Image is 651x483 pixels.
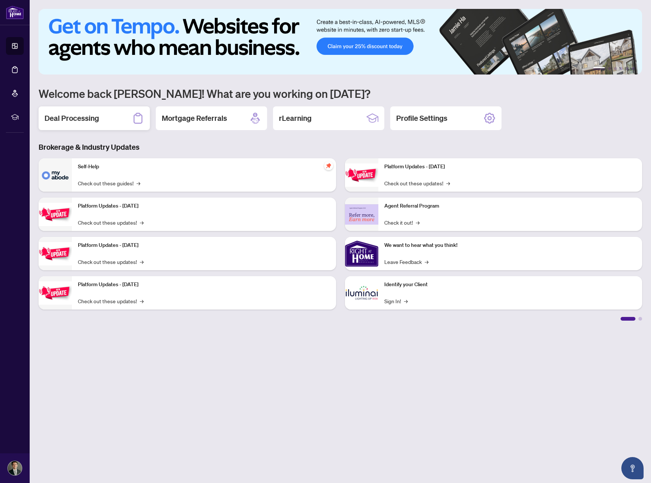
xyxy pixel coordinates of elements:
span: pushpin [324,161,333,170]
button: Open asap [621,457,644,479]
button: 1 [593,67,605,70]
img: Platform Updates - September 16, 2025 [39,203,72,226]
img: Agent Referral Program [345,204,378,225]
button: 3 [614,67,617,70]
p: Platform Updates - [DATE] [78,241,330,249]
h1: Welcome back [PERSON_NAME]! What are you working on [DATE]? [39,86,642,100]
a: Check out these updates!→ [78,218,144,226]
span: → [140,218,144,226]
a: Check out these updates!→ [78,258,144,266]
button: 2 [608,67,611,70]
img: Identify your Client [345,276,378,310]
span: → [140,258,144,266]
button: 4 [620,67,623,70]
span: → [404,297,408,305]
a: Leave Feedback→ [384,258,428,266]
p: We want to hear what you think! [384,241,637,249]
span: → [425,258,428,266]
p: Platform Updates - [DATE] [78,281,330,289]
p: Agent Referral Program [384,202,637,210]
img: Platform Updates - June 23, 2025 [345,163,378,187]
a: Check out these updates!→ [384,179,450,187]
a: Check out these guides!→ [78,179,140,187]
p: Platform Updates - [DATE] [384,163,637,171]
p: Platform Updates - [DATE] [78,202,330,210]
span: → [137,179,140,187]
button: 5 [626,67,629,70]
span: → [140,297,144,305]
a: Sign In!→ [384,297,408,305]
p: Self-Help [78,163,330,171]
button: 6 [632,67,635,70]
h2: rLearning [279,113,312,123]
img: Self-Help [39,158,72,192]
a: Check out these updates!→ [78,297,144,305]
span: → [416,218,420,226]
p: Identify your Client [384,281,637,289]
img: We want to hear what you think! [345,237,378,270]
span: → [446,179,450,187]
h3: Brokerage & Industry Updates [39,142,642,152]
img: Slide 0 [39,9,642,75]
h2: Profile Settings [396,113,447,123]
img: Platform Updates - July 8, 2025 [39,281,72,305]
h2: Deal Processing [45,113,99,123]
img: Profile Icon [8,461,22,475]
img: Platform Updates - July 21, 2025 [39,242,72,265]
h2: Mortgage Referrals [162,113,227,123]
img: logo [6,6,24,19]
a: Check it out!→ [384,218,420,226]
